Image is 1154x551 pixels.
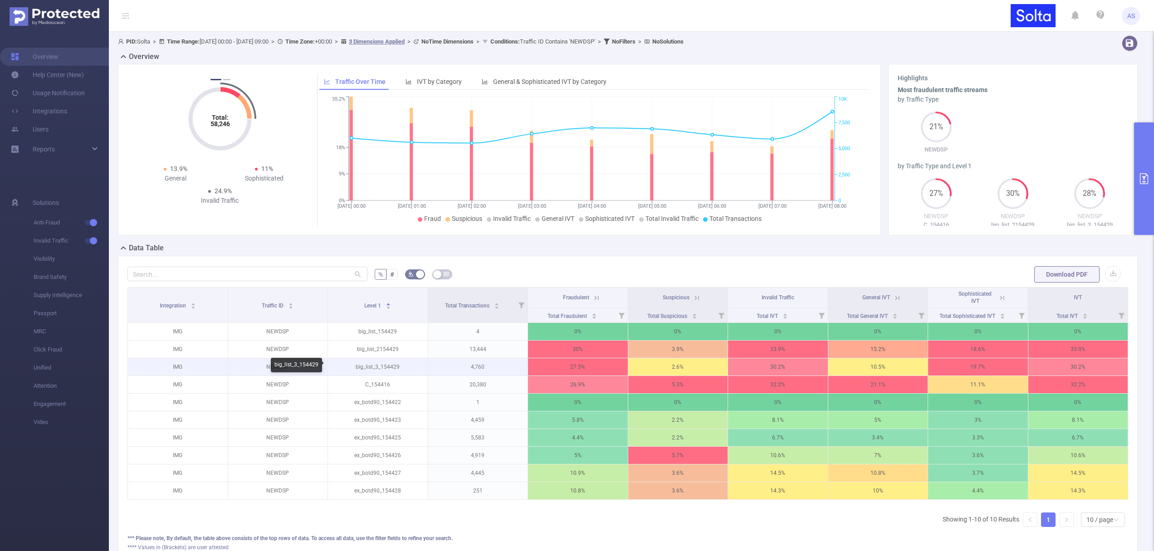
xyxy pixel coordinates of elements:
tspan: [DATE] 03:00 [518,203,546,209]
div: Sophisticated [220,174,309,183]
p: NEWDSP [228,482,328,499]
i: icon: caret-up [494,302,499,304]
tspan: Total: [211,114,228,121]
span: 24.9% [215,187,232,195]
i: icon: caret-down [191,305,196,308]
i: Filter menu [815,308,828,322]
i: Filter menu [715,308,728,322]
i: icon: bar-chart [482,78,488,85]
tspan: [DATE] 05:00 [638,203,666,209]
i: Filter menu [1015,308,1028,322]
div: Sort [692,312,697,317]
span: Total Suspicious [647,313,689,319]
p: 32.2% [728,376,828,393]
i: icon: user [118,39,126,44]
p: 4 [428,323,528,340]
p: NEWDSP [228,429,328,446]
span: IVT [1074,294,1082,301]
p: 4,459 [428,411,528,429]
tspan: 5,000 [838,146,850,152]
span: Total Transactions [709,215,762,222]
a: Reports [33,140,55,158]
p: 3.6% [628,464,728,482]
span: > [150,38,159,45]
p: 30.2% [728,358,828,375]
p: 5.8% [528,411,628,429]
b: Most fraudulent traffic streams [898,86,988,93]
p: 20,380 [428,376,528,393]
i: icon: caret-up [1000,312,1005,315]
p: 3.7% [928,464,1028,482]
i: icon: caret-down [1000,315,1005,318]
span: Invalid Traffic [34,232,109,250]
div: Sort [892,312,898,317]
p: ex_botd90_154425 [328,429,428,446]
i: icon: caret-up [892,312,897,315]
tspan: 10K [838,97,847,102]
p: 0% [1028,394,1128,411]
p: 30.2% [1028,358,1128,375]
p: 2.6% [628,358,728,375]
i: icon: caret-up [191,302,196,304]
span: Solta [DATE] 00:00 - [DATE] 09:00 +00:00 [118,38,684,45]
p: 32.2% [1028,376,1128,393]
i: icon: caret-down [1083,315,1088,318]
span: AS [1127,7,1135,25]
p: IMG [128,358,228,375]
p: big_list_3_154429 [328,358,428,375]
span: Invalid Traffic [493,215,531,222]
p: 15.2% [828,341,928,358]
p: 3.3% [928,429,1028,446]
i: icon: caret-up [692,312,697,315]
p: 4,445 [428,464,528,482]
b: Time Range: [167,38,200,45]
span: Click Fraud [34,341,109,359]
p: 4.4% [528,429,628,446]
p: 0% [828,394,928,411]
p: NEWDSP [898,145,974,154]
span: Integration [160,302,187,309]
tspan: [DATE] 01:00 [398,203,426,209]
p: 5.3% [628,376,728,393]
p: big_list_3_154429 [1051,220,1128,229]
p: IMG [128,429,228,446]
p: ex_botd90_154426 [328,447,428,464]
tspan: 7,500 [838,120,850,126]
p: IMG [128,464,228,482]
i: icon: caret-down [592,315,597,318]
p: ex_botd90_154423 [328,411,428,429]
i: Filter menu [915,308,928,322]
p: IMG [128,341,228,358]
tspan: 9% [339,171,345,177]
i: icon: caret-up [1083,312,1088,315]
p: ex_botd90_154422 [328,394,428,411]
tspan: [DATE] 04:00 [578,203,606,209]
p: IMG [128,323,228,340]
span: Visibility [34,250,109,268]
span: General IVT [542,215,574,222]
div: Sort [386,302,391,307]
button: 1 [210,79,221,80]
p: big_list_154429 [328,323,428,340]
span: > [405,38,413,45]
span: 30% [998,190,1028,197]
p: 3.6% [928,447,1028,464]
p: NEWDSP [228,411,328,429]
i: Filter menu [1115,308,1128,322]
span: > [595,38,604,45]
p: IMG [128,482,228,499]
p: 14.3% [728,482,828,499]
span: Suspicious [452,215,482,222]
span: Suspicious [663,294,689,301]
i: icon: left [1027,517,1033,522]
span: Total Transactions [445,302,491,309]
span: Sophisticated IVT [958,291,992,304]
span: Fraud [424,215,441,222]
i: icon: caret-down [494,305,499,308]
a: Integrations [11,102,67,120]
div: by Traffic Type [898,95,1128,104]
a: Help Center (New) [11,66,84,84]
b: No Time Dimensions [421,38,474,45]
tspan: 0% [339,198,345,204]
h2: Data Table [129,243,164,254]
